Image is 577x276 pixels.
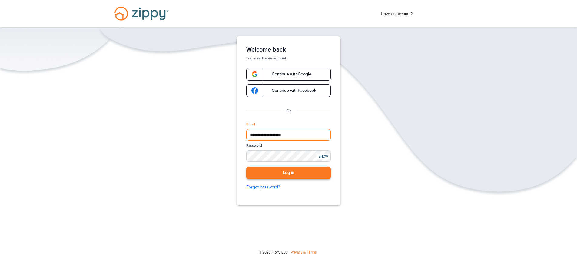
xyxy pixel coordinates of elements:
span: Continue with Facebook [266,88,316,93]
input: Password [246,150,331,162]
a: google-logoContinue withGoogle [246,68,331,81]
a: google-logoContinue withFacebook [246,84,331,97]
h1: Welcome back [246,46,331,53]
span: © 2025 Floify LLC [259,250,288,254]
label: Password [246,143,262,148]
a: Forgot password? [246,184,331,191]
button: Log in [246,167,331,179]
p: Or [286,108,291,115]
span: Continue with Google [266,72,311,76]
img: google-logo [251,87,258,94]
input: Email [246,129,331,141]
div: SHOW [317,154,330,159]
span: Have an account? [381,8,413,17]
p: Log in with your account. [246,56,331,61]
img: google-logo [251,71,258,78]
label: Email [246,122,255,127]
a: Privacy & Terms [290,250,317,254]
